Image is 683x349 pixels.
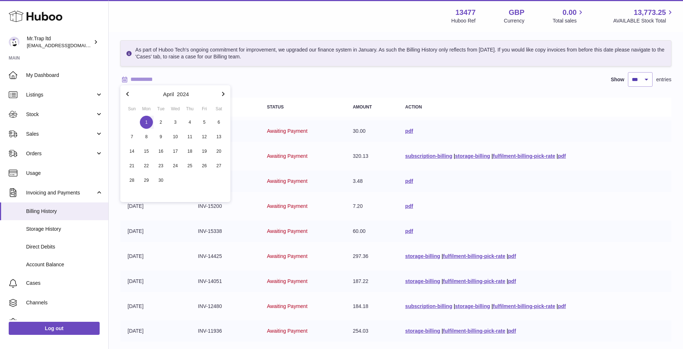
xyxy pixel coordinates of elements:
span: 25 [183,159,196,172]
span: 24 [169,159,182,172]
span: 13 [212,130,225,143]
span: Channels [26,299,103,306]
td: INV-14425 [191,246,259,267]
a: pdf [508,278,516,284]
span: Awaiting Payment [267,303,308,309]
span: 26 [198,159,211,172]
td: 3.48 [346,171,398,192]
button: 6 [212,115,226,130]
div: Currency [504,17,525,24]
span: Usage [26,170,103,177]
a: subscription-billing [405,153,452,159]
span: 11 [183,130,196,143]
a: fulfilment-billing-pick-rate [443,278,505,284]
span: | [491,303,493,309]
span: | [454,303,455,309]
a: pdf [508,253,516,259]
span: Stock [26,111,95,118]
button: 4 [183,115,197,130]
div: Fri [197,106,212,112]
button: 26 [197,159,212,173]
span: 21 [125,159,138,172]
a: subscription-billing [405,303,452,309]
span: 2 [154,116,167,129]
span: Awaiting Payment [267,328,308,334]
span: entries [656,76,671,83]
td: INV-15200 [191,196,259,217]
a: fulfilment-billing-pick-rate [493,153,555,159]
a: fulfilment-billing-pick-rate [493,303,555,309]
a: pdf [405,128,413,134]
span: Awaiting Payment [267,228,308,234]
button: 7 [125,130,139,144]
span: 13,773.25 [634,8,666,17]
td: 187.22 [346,271,398,292]
a: fulfilment-billing-pick-rate [443,328,505,334]
img: office@grabacz.eu [9,37,20,48]
strong: GBP [509,8,524,17]
button: 8 [139,130,154,144]
span: Orders [26,150,95,157]
button: 29 [139,173,154,188]
span: Awaiting Payment [267,128,308,134]
label: Show [611,76,624,83]
span: 9 [154,130,167,143]
span: 17 [169,145,182,158]
button: 12 [197,130,212,144]
span: | [507,253,508,259]
span: 8 [140,130,153,143]
button: 27 [212,159,226,173]
button: 13 [212,130,226,144]
button: 30 [154,173,168,188]
a: storage-billing [405,278,440,284]
span: 15 [140,145,153,158]
span: 30 [154,174,167,187]
a: pdf [558,303,566,309]
a: storage-billing [455,303,490,309]
span: | [557,303,558,309]
span: 0.00 [563,8,577,17]
td: [DATE] [120,271,191,292]
td: [DATE] [120,221,191,242]
span: | [507,328,508,334]
div: Sat [212,106,226,112]
span: [EMAIL_ADDRESS][DOMAIN_NAME] [27,42,107,48]
strong: Status [267,104,284,110]
button: 2 [154,115,168,130]
button: 23 [154,159,168,173]
td: INV-11936 [191,320,259,342]
span: Invoicing and Payments [26,189,95,196]
span: 28 [125,174,138,187]
td: 60.00 [346,221,398,242]
span: 14 [125,145,138,158]
div: Huboo Ref [451,17,476,24]
span: 7 [125,130,138,143]
td: 254.03 [346,320,398,342]
span: Settings [26,319,103,326]
span: 6 [212,116,225,129]
button: 1 [139,115,154,130]
div: Tue [154,106,168,112]
span: 12 [198,130,211,143]
span: 18 [183,145,196,158]
div: As part of Huboo Tech's ongoing commitment for improvement, we upgraded our finance system in Jan... [120,40,671,66]
a: pdf [405,228,413,234]
span: | [507,278,508,284]
button: 21 [125,159,139,173]
button: 17 [168,144,183,159]
td: [DATE] [120,196,191,217]
span: 10 [169,130,182,143]
span: Total sales [553,17,585,24]
button: 20 [212,144,226,159]
span: 4 [183,116,196,129]
span: Account Balance [26,261,103,268]
span: Awaiting Payment [267,253,308,259]
td: INV-12480 [191,296,259,317]
button: 25 [183,159,197,173]
button: 11 [183,130,197,144]
div: Thu [183,106,197,112]
button: 9 [154,130,168,144]
span: 27 [212,159,225,172]
strong: Amount [353,104,372,110]
span: Storage History [26,226,103,233]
